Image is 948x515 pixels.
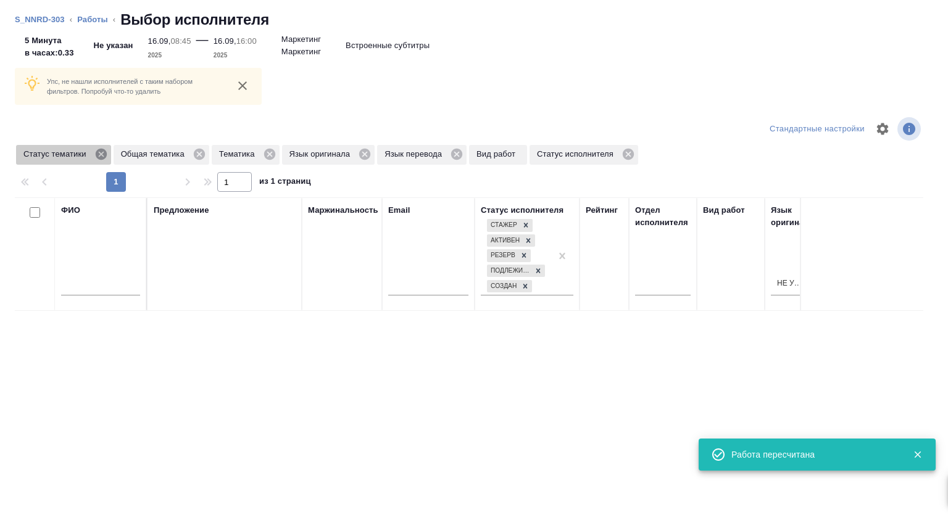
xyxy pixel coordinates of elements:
[236,36,257,46] p: 16:00
[777,278,805,289] div: Не указан
[487,234,522,247] div: Активен
[70,14,72,26] li: ‹
[476,148,520,160] p: Вид работ
[767,120,868,139] div: split button
[120,10,269,30] h2: Выбор исполнителя
[486,233,536,249] div: Стажер, Активен, Резерв, Подлежит внедрению, Создан
[15,15,65,24] a: S_NNRD-303
[486,263,546,279] div: Стажер, Активен, Резерв, Подлежит внедрению, Создан
[868,114,897,144] span: Настроить таблицу
[113,14,115,26] li: ‹
[121,148,189,160] p: Общая тематика
[219,148,259,160] p: Тематика
[905,449,930,460] button: Закрыть
[481,204,563,216] div: Статус исполнителя
[486,279,533,294] div: Стажер, Активен, Резерв, Подлежит внедрению, Создан
[771,204,826,229] div: Язык оригинала
[486,218,534,233] div: Стажер, Активен, Резерв, Подлежит внедрению, Создан
[233,76,252,95] button: close
[487,280,518,293] div: Создан
[212,145,280,165] div: Тематика
[148,36,171,46] p: 16.09,
[47,76,223,96] p: Упс, не нашли исполнителей с таким набором фильтров. Попробуй что-то удалить
[308,204,378,216] div: Маржинальность
[114,145,209,165] div: Общая тематика
[635,204,691,229] div: Отдел исполнителя
[586,204,618,216] div: Рейтинг
[154,204,209,216] div: Предложение
[346,39,430,52] p: Встроенные субтитры
[281,33,321,46] p: Маркетинг
[530,145,638,165] div: Статус исполнителя
[170,36,191,46] p: 08:45
[289,148,355,160] p: Язык оригинала
[214,36,236,46] p: 16.09,
[77,15,108,24] a: Работы
[282,145,375,165] div: Язык оригинала
[487,249,517,262] div: Резерв
[196,30,209,62] div: —
[259,174,311,192] span: из 1 страниц
[25,35,74,47] p: 5 Минута
[487,219,519,232] div: Стажер
[15,10,933,30] nav: breadcrumb
[487,265,531,278] div: Подлежит внедрению
[61,204,80,216] div: ФИО
[23,148,91,160] p: Статус тематики
[897,117,923,141] span: Посмотреть информацию
[385,148,446,160] p: Язык перевода
[377,145,467,165] div: Язык перевода
[703,204,745,216] div: Вид работ
[537,148,618,160] p: Статус исполнителя
[486,248,532,263] div: Стажер, Активен, Резерв, Подлежит внедрению, Создан
[388,204,410,216] div: Email
[16,145,111,165] div: Статус тематики
[731,448,894,461] div: Работа пересчитана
